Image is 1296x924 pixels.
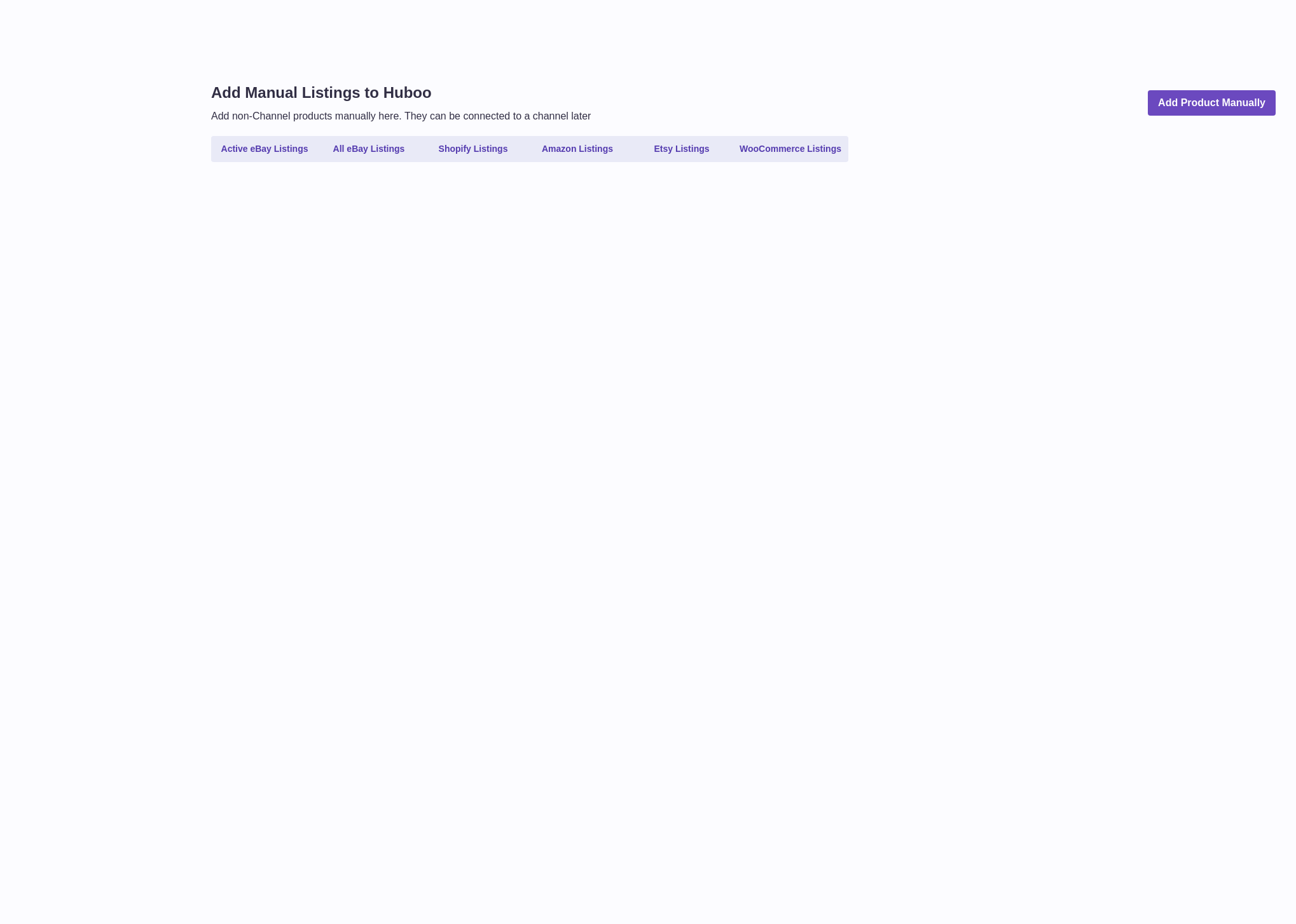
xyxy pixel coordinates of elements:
a: Amazon Listings [527,139,628,160]
a: Shopify Listings [422,139,524,160]
a: All eBay Listings [318,139,420,160]
h1: Add Manual Listings to Huboo [211,83,591,103]
a: Etsy Listings [631,139,733,160]
a: WooCommerce Listings [735,139,846,160]
a: Add Product Manually [1148,90,1276,116]
p: Add non-Channel products manually here. They can be connected to a channel later [211,109,591,123]
a: Active eBay Listings [214,139,315,160]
